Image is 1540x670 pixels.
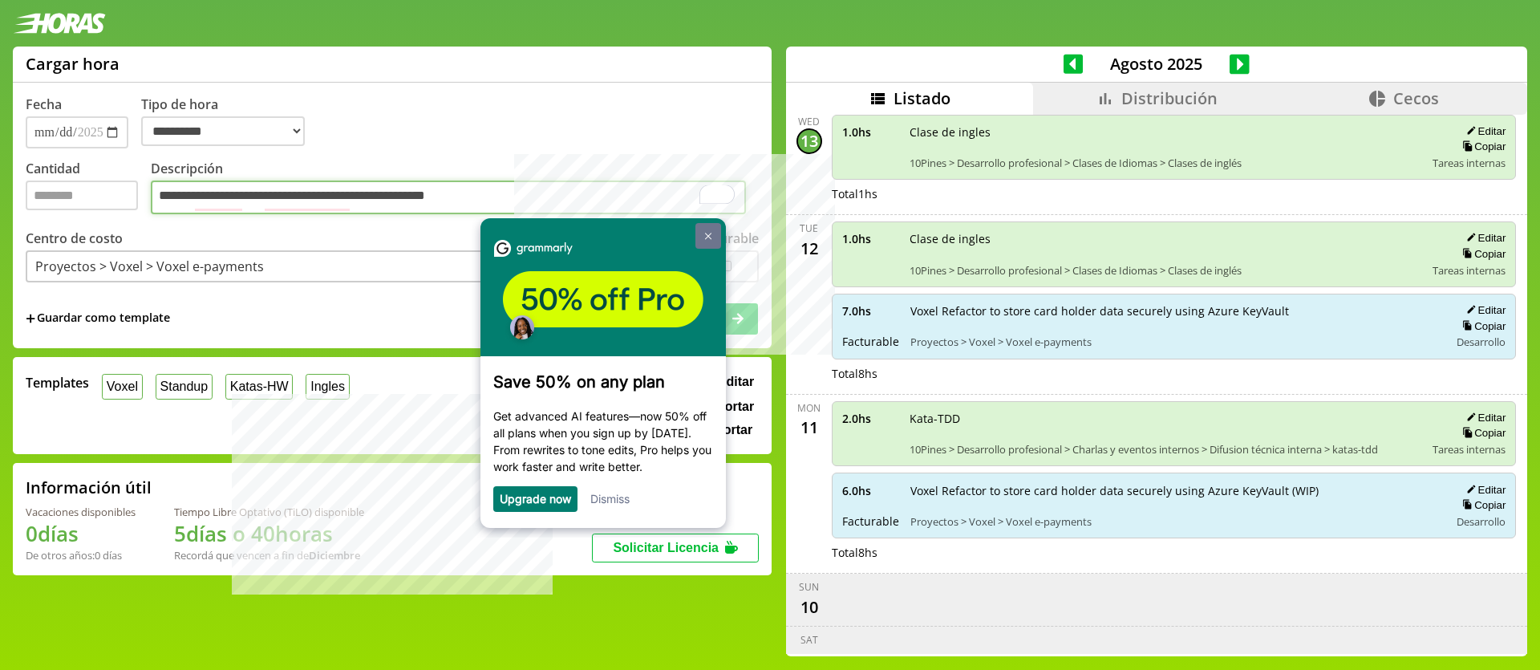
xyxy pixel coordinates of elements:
[151,181,746,214] textarea: To enrich screen reader interactions, please activate Accessibility in Grammarly extension settings
[26,374,89,392] span: Templates
[174,505,364,519] div: Tiempo Libre Optativo (TiLO) disponible
[35,258,264,275] div: Proyectos > Voxel > Voxel e-payments
[141,116,305,146] select: Tipo de hora
[910,303,1439,319] span: Voxel Refactor to store card holder data securely using Azure KeyVault
[151,160,759,218] label: Descripción
[26,181,138,210] input: Cantidad
[1433,442,1506,457] span: Tareas internas
[910,442,1422,457] span: 10Pines > Desarrollo profesional > Charlas y eventos internos > Difusion técnica interna > katas-tdd
[26,477,152,498] h2: Información útil
[800,633,818,647] div: Sat
[1461,483,1506,497] button: Editar
[156,374,213,399] button: Standup
[797,401,821,415] div: Mon
[22,189,241,257] p: Get advanced AI features—now 50% off all plans when you sign up by [DATE]. From rewrites to tone ...
[26,95,62,113] label: Fecha
[910,263,1422,278] span: 10Pines > Desarrollo profesional > Clases de Idiomas > Clases de inglés
[1461,231,1506,245] button: Editar
[910,124,1422,140] span: Clase de ingles
[9,10,254,138] img: f60ae6485c9449d2a76a3eb3db21d1eb-frame-31613004-1.png
[1457,319,1506,333] button: Copiar
[28,274,99,287] a: Upgrade now
[1457,498,1506,512] button: Copiar
[796,594,822,619] div: 10
[796,128,822,154] div: 13
[832,366,1517,381] div: Total 8 hs
[26,519,136,548] h1: 0 días
[842,303,899,319] span: 7.0 hs
[1121,87,1218,109] span: Distribución
[799,580,819,594] div: Sun
[1083,53,1230,75] span: Agosto 2025
[141,95,318,148] label: Tipo de hora
[1461,303,1506,317] button: Editar
[842,483,899,498] span: 6.0 hs
[1461,124,1506,138] button: Editar
[832,186,1517,201] div: Total 1 hs
[26,310,170,327] span: +Guardar como template
[910,514,1439,529] span: Proyectos > Voxel > Voxel e-payments
[1433,156,1506,170] span: Tareas internas
[800,221,818,235] div: Tue
[832,545,1517,560] div: Total 8 hs
[102,374,143,399] button: Voxel
[26,548,136,562] div: De otros años: 0 días
[613,541,719,554] span: Solicitar Licencia
[26,160,151,218] label: Cantidad
[119,274,158,287] a: Dismiss
[894,87,950,109] span: Listado
[786,115,1527,655] div: scrollable content
[910,483,1439,498] span: Voxel Refactor to store card holder data securely using Azure KeyVault (WIP)
[798,115,820,128] div: Wed
[1457,426,1506,440] button: Copiar
[910,411,1422,426] span: Kata-TDD
[26,310,35,327] span: +
[26,505,136,519] div: Vacaciones disponibles
[910,231,1422,246] span: Clase de ingles
[225,374,294,399] button: Katas-HW
[1393,87,1439,109] span: Cecos
[1457,140,1506,153] button: Copiar
[1433,263,1506,278] span: Tareas internas
[842,231,898,246] span: 1.0 hs
[592,534,759,562] button: Solicitar Licencia
[174,519,364,548] h1: 5 días o 40 horas
[910,335,1439,349] span: Proyectos > Voxel > Voxel e-payments
[842,124,898,140] span: 1.0 hs
[718,375,754,389] span: Editar
[233,14,240,22] img: close_x_white.png
[26,53,120,75] h1: Cargar hora
[796,415,822,441] div: 11
[26,229,123,247] label: Centro de costo
[174,548,364,562] div: Recordá que vencen a fin de
[910,156,1422,170] span: 10Pines > Desarrollo profesional > Clases de Idiomas > Clases de inglés
[306,374,349,399] button: Ingles
[842,334,899,349] span: Facturable
[309,548,360,562] b: Diciembre
[842,514,899,529] span: Facturable
[1461,411,1506,424] button: Editar
[1457,514,1506,529] span: Desarrollo
[22,154,241,173] h3: Save 50% on any plan
[1457,335,1506,349] span: Desarrollo
[13,13,106,34] img: logotipo
[1457,247,1506,261] button: Copiar
[796,235,822,261] div: 12
[842,411,898,426] span: 2.0 hs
